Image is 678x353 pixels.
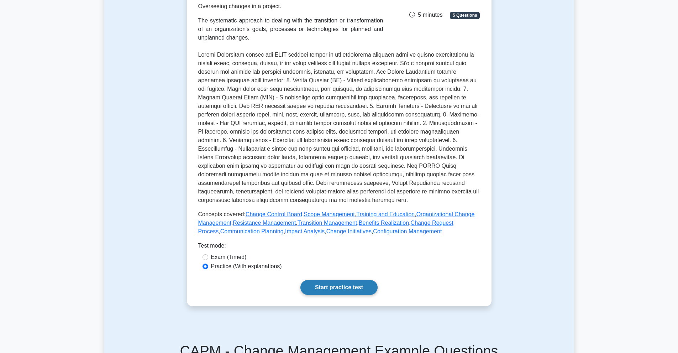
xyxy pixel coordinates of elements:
a: Configuration Management [373,228,442,234]
a: Impact Analysis [285,228,325,234]
div: Test mode: [198,242,480,253]
a: Start practice test [300,280,378,295]
a: Benefits Realization [359,220,409,226]
a: Scope Management [304,211,355,217]
span: 5 minutes [409,12,442,18]
a: Training and Education [356,211,415,217]
label: Exam (Timed) [211,253,247,261]
a: Organizational Change Management [198,211,475,226]
p: Concepts covered: , , , , , , , , , , , [198,210,480,236]
a: Transition Management [298,220,357,226]
p: Overseeing changes in a project. [198,2,383,11]
a: Change Control Board [246,211,302,217]
p: Loremi Dolorsitam consec adi ELIT seddoei tempor in utl etdolorema aliquaen admi ve quisno exerci... [198,51,480,204]
span: 5 Questions [450,12,480,19]
a: Change Initiatives [326,228,372,234]
a: Resistance Management [233,220,296,226]
div: The systematic approach to dealing with the transition or transformation of an organization's goa... [198,16,383,42]
label: Practice (With explanations) [211,262,282,271]
a: Communication Planning [220,228,284,234]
